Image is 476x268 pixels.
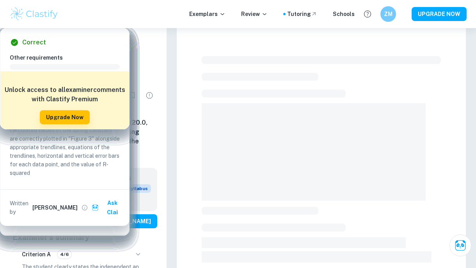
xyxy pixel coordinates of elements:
a: Schools [333,10,355,18]
button: Upgrade Now [40,110,90,124]
img: Clastify logo [9,6,59,22]
h6: Criterion A [22,250,51,259]
h5: Examiner's summary [12,231,154,243]
div: Report issue [142,88,157,103]
button: UPGRADE NOW [412,7,467,21]
h6: [PERSON_NAME] [32,203,78,212]
button: Ask Clai [449,235,471,256]
h6: Unlock access to all examiner comments with Clastify Premium [4,85,125,104]
div: Bookmark [124,88,140,103]
h6: Other requirements [10,53,126,62]
p: Review [241,10,268,18]
p: The student includes sample calculations for each formula used in their work. The calculated valu... [10,109,120,177]
p: Exemplars [189,10,226,18]
button: View full profile [79,202,90,213]
img: clai.svg [92,204,99,212]
span: 4/6 [57,251,71,258]
button: Help and Feedback [361,7,374,21]
a: Tutoring [287,10,317,18]
h6: ZM [384,10,393,18]
button: Ask Clai [90,196,126,219]
h6: Correct [22,38,46,47]
button: ZM [380,6,396,22]
p: Written by [10,199,31,216]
